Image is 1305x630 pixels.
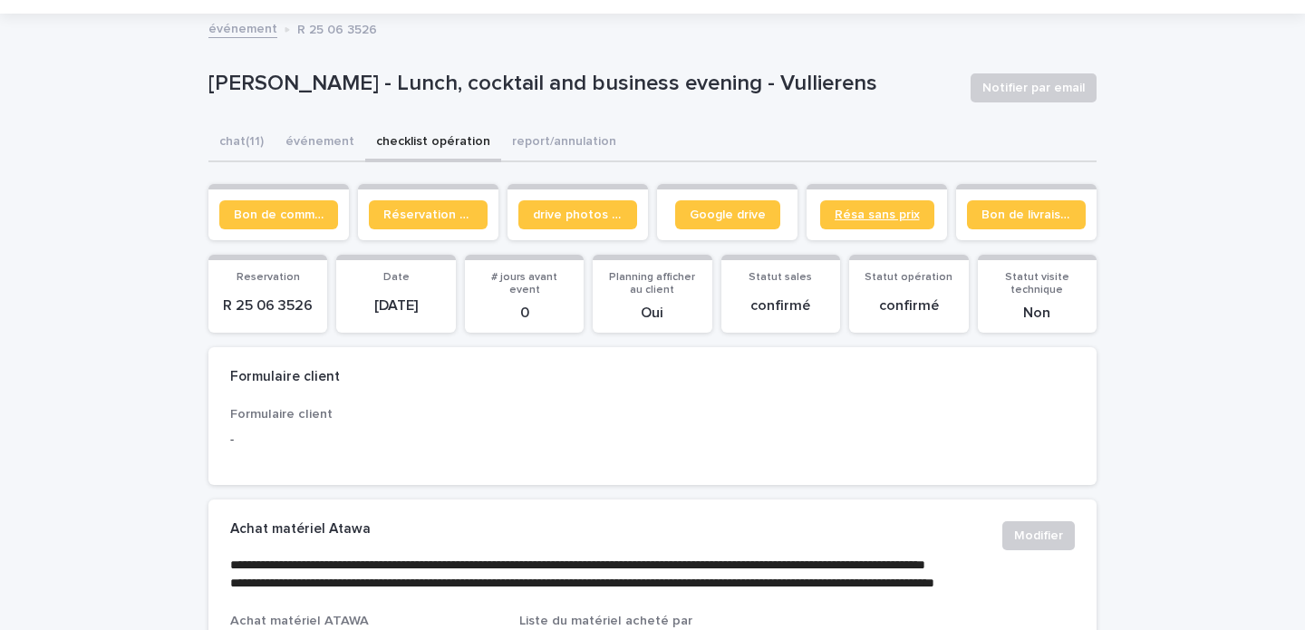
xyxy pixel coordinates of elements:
[982,79,1085,97] span: Notifier par email
[237,272,300,283] span: Reservation
[383,272,410,283] span: Date
[234,208,324,221] span: Bon de commande
[967,200,1086,229] a: Bon de livraison
[365,124,501,162] button: checklist opération
[835,208,920,221] span: Résa sans prix
[989,305,1086,322] p: Non
[609,272,695,296] span: Planning afficher au client
[219,297,316,315] p: R 25 06 3526
[491,272,557,296] span: # jours avant event
[860,297,957,315] p: confirmé
[476,305,573,322] p: 0
[208,124,275,162] button: chat (11)
[732,297,829,315] p: confirmé
[675,200,780,229] a: Google drive
[820,200,934,229] a: Résa sans prix
[230,615,369,627] span: Achat matériel ATAWA
[230,431,498,450] p: -
[971,73,1097,102] button: Notifier par email
[275,124,365,162] button: événement
[749,272,812,283] span: Statut sales
[230,369,340,385] h2: Formulaire client
[230,408,333,421] span: Formulaire client
[981,208,1071,221] span: Bon de livraison
[865,272,952,283] span: Statut opération
[501,124,627,162] button: report/annulation
[219,200,338,229] a: Bon de commande
[230,521,371,538] h2: Achat matériel Atawa
[297,18,377,38] p: R 25 06 3526
[690,208,766,221] span: Google drive
[518,200,637,229] a: drive photos coordinateur
[1014,527,1063,545] span: Modifier
[1002,521,1075,550] button: Modifier
[369,200,488,229] a: Réservation client
[347,297,444,315] p: [DATE]
[604,305,701,322] p: Oui
[383,208,473,221] span: Réservation client
[208,71,956,97] p: [PERSON_NAME] - Lunch, cocktail and business evening - Vullierens
[533,208,623,221] span: drive photos coordinateur
[1005,272,1069,296] span: Statut visite technique
[208,17,277,38] a: événement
